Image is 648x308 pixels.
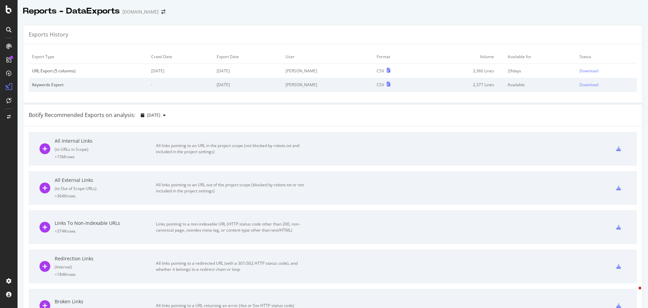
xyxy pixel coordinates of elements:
td: - [148,78,213,92]
a: Download [579,68,633,74]
div: ( to URLs in Scope ) [55,146,156,152]
td: 2,377 Lines [422,78,504,92]
td: [DATE] [213,78,282,92]
div: = 15M rows [55,154,156,160]
span: 2025 Aug. 23rd [147,112,160,118]
button: [DATE] [138,110,168,121]
div: URL Export (5 columns) [32,68,144,74]
div: csv-export [616,186,621,190]
td: 29 days [504,64,576,78]
div: Available [508,82,573,88]
div: [DOMAIN_NAME] [123,8,159,15]
div: All links pointing to an URL out of the project scope (blocked by robots.txt or not included in t... [156,182,308,194]
td: [PERSON_NAME] [282,64,373,78]
div: ( to Out of Scope URLs ) [55,186,156,191]
div: csv-export [616,225,621,230]
div: Exports History [29,31,68,39]
td: Available for [504,50,576,64]
div: All Internal Links [55,138,156,144]
div: = 364K rows [55,193,156,199]
iframe: Intercom live chat [625,285,641,301]
div: Links To Non-Indexable URLs [55,220,156,227]
td: Crawl Date [148,50,213,64]
td: Export Date [213,50,282,64]
div: arrow-right-arrow-left [161,9,165,14]
div: csv-export [616,264,621,269]
div: CSV [377,68,384,74]
div: Broken Links [55,298,156,305]
div: Download [579,82,598,88]
td: Status [576,50,637,64]
div: All links pointing to a redirected URL (with a 301/302 HTTP status code), and whether it belongs ... [156,260,308,273]
td: 3,360 Lines [422,64,504,78]
td: Format [373,50,422,64]
div: Botify Recommended Exports on analysis: [29,111,135,119]
div: ( Internal ) [55,264,156,270]
td: [DATE] [213,64,282,78]
div: csv-export [616,303,621,308]
div: Keywords Export [32,82,144,88]
div: = 184K rows [55,271,156,277]
div: CSV [377,82,384,88]
div: All links pointing to an URL in the project scope (not blocked by robots.txt and included in the ... [156,143,308,155]
td: [PERSON_NAME] [282,78,373,92]
div: Redirection Links [55,255,156,262]
div: = 374K rows [55,228,156,234]
div: csv-export [616,146,621,151]
a: Download [579,82,633,88]
div: Download [579,68,598,74]
div: All External Links [55,177,156,184]
div: Links pointing to a non-indexable URL (HTTP status code other than 200, non-canonical page, noind... [156,221,308,233]
td: Volume [422,50,504,64]
div: Reports - DataExports [23,5,120,17]
td: User [282,50,373,64]
td: Export Type [29,50,148,64]
td: [DATE] [148,64,213,78]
